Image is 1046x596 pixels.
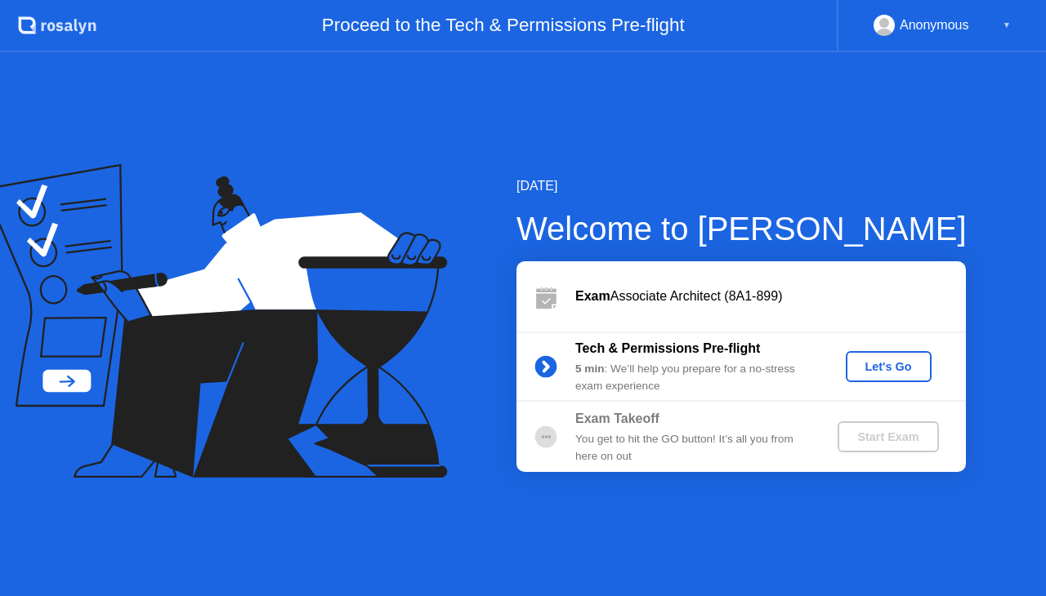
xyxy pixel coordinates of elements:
[575,361,811,394] div: : We’ll help you prepare for a no-stress exam experience
[516,204,967,253] div: Welcome to [PERSON_NAME]
[516,176,967,196] div: [DATE]
[852,360,925,373] div: Let's Go
[575,411,659,425] b: Exam Takeoff
[1003,15,1011,36] div: ▼
[846,351,932,382] button: Let's Go
[575,289,610,303] b: Exam
[575,341,760,355] b: Tech & Permissions Pre-flight
[575,287,966,306] div: Associate Architect (8A1-899)
[575,431,811,465] div: You get to hit the GO button! It’s all you from here on out
[575,362,605,375] b: 5 min
[838,421,938,452] button: Start Exam
[844,430,932,443] div: Start Exam
[900,15,969,36] div: Anonymous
